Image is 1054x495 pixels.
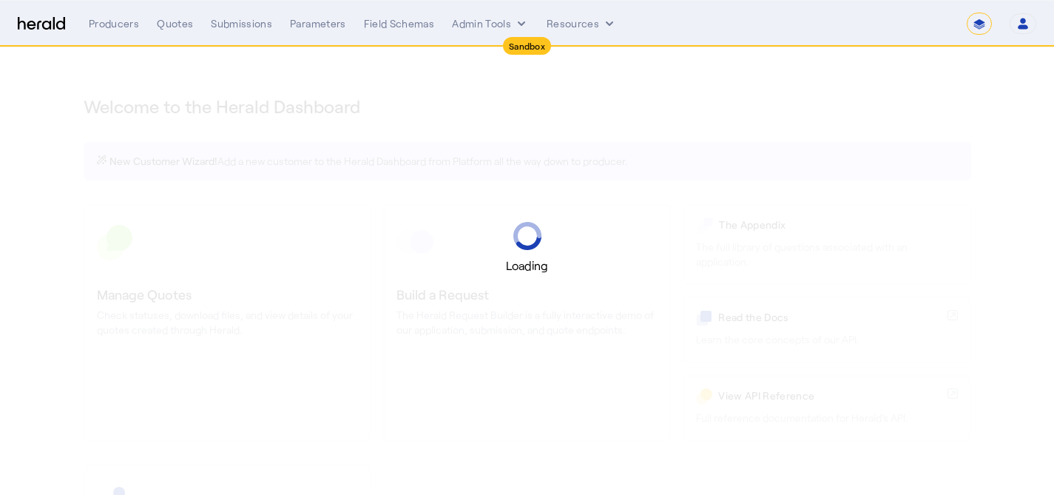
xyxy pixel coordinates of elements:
div: Field Schemas [364,16,435,31]
div: Parameters [290,16,346,31]
img: Herald Logo [18,17,65,31]
button: internal dropdown menu [452,16,529,31]
div: Sandbox [503,37,551,55]
div: Quotes [157,16,193,31]
div: Submissions [211,16,272,31]
div: Producers [89,16,139,31]
button: Resources dropdown menu [547,16,617,31]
